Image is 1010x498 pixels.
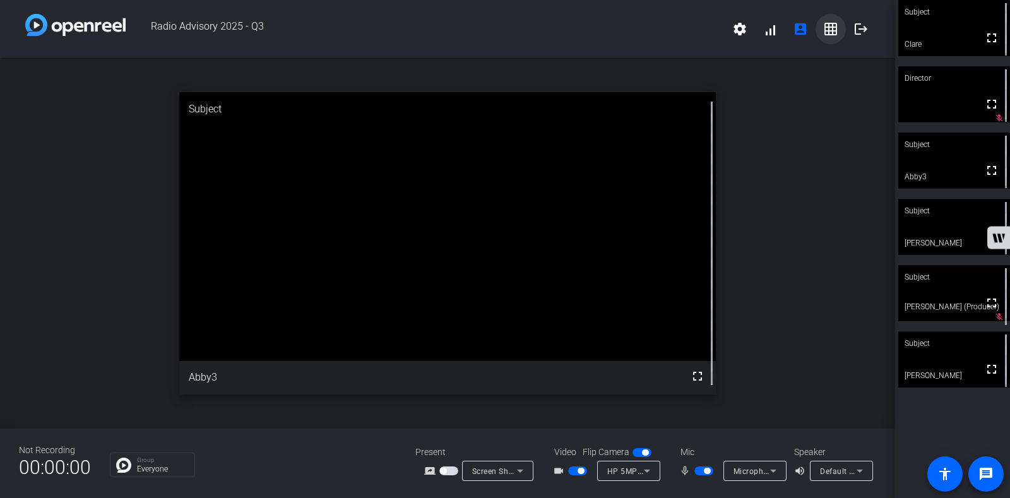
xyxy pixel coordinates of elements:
[793,21,808,37] mat-icon: account_box
[984,362,999,377] mat-icon: fullscreen
[820,466,956,476] span: Default - Speakers (Realtek(R) Audio)
[898,265,1010,289] div: Subject
[472,466,528,476] span: Screen Sharing
[732,21,747,37] mat-icon: settings
[937,466,953,482] mat-icon: accessibility
[607,466,716,476] span: HP 5MP Camera (30c9:0040)
[755,14,785,44] button: signal_cellular_alt
[853,21,869,37] mat-icon: logout
[553,463,568,478] mat-icon: videocam_outline
[690,369,705,384] mat-icon: fullscreen
[179,92,716,126] div: Subject
[898,66,1010,90] div: Director
[126,14,725,44] span: Radio Advisory 2025 - Q3
[794,463,809,478] mat-icon: volume_up
[679,463,694,478] mat-icon: mic_none
[794,446,870,459] div: Speaker
[137,457,188,463] p: Group
[898,133,1010,157] div: Subject
[25,14,126,36] img: white-gradient.svg
[116,458,131,473] img: Chat Icon
[19,444,91,457] div: Not Recording
[424,463,439,478] mat-icon: screen_share_outline
[984,229,999,244] mat-icon: fullscreen
[137,465,188,473] p: Everyone
[984,163,999,178] mat-icon: fullscreen
[19,452,91,483] span: 00:00:00
[668,446,794,459] div: Mic
[898,199,1010,223] div: Subject
[583,446,629,459] span: Flip Camera
[823,21,838,37] mat-icon: grid_on
[978,466,994,482] mat-icon: message
[984,30,999,45] mat-icon: fullscreen
[898,331,1010,355] div: Subject
[415,446,542,459] div: Present
[554,446,576,459] span: Video
[984,295,999,311] mat-icon: fullscreen
[984,97,999,112] mat-icon: fullscreen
